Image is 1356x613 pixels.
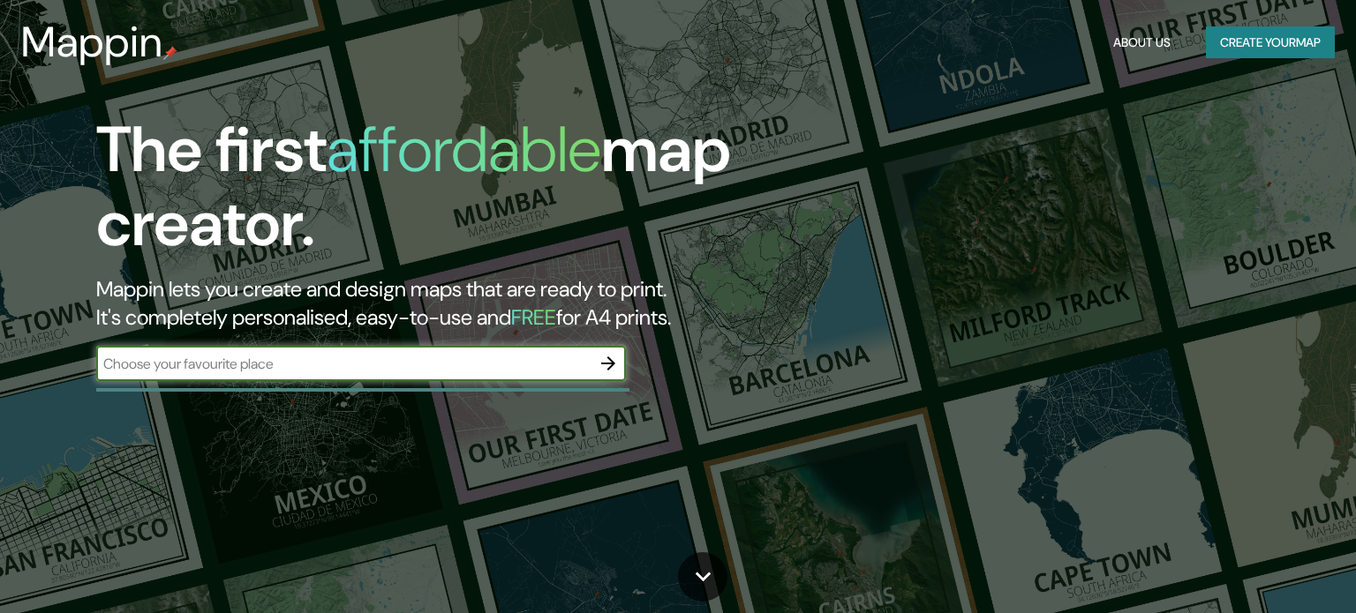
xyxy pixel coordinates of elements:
h1: The first map creator. [96,113,774,275]
h2: Mappin lets you create and design maps that are ready to print. It's completely personalised, eas... [96,275,774,332]
img: mappin-pin [163,46,177,60]
h1: affordable [327,108,601,191]
input: Choose your favourite place [96,354,591,374]
h5: FREE [511,303,556,331]
h3: Mappin [21,18,163,67]
button: About Us [1106,26,1178,59]
button: Create yourmap [1206,26,1335,59]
